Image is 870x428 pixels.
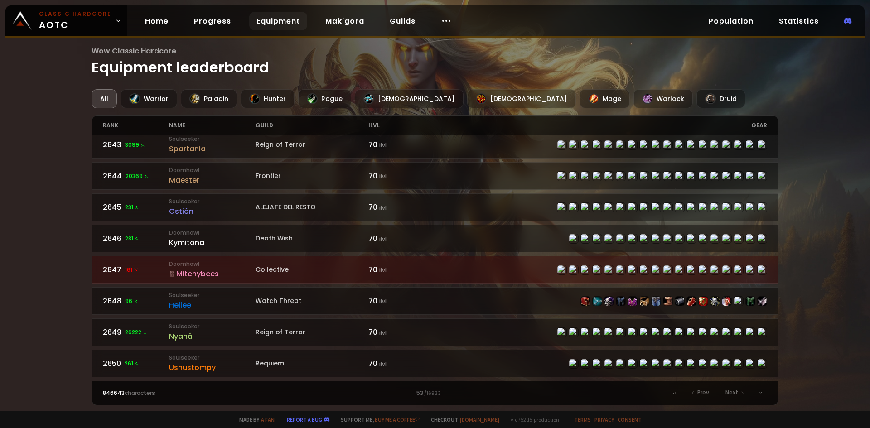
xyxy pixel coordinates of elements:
[169,322,256,331] small: Soulseeker
[138,12,176,30] a: Home
[103,202,169,213] div: 2645
[103,139,169,150] div: 2643
[125,141,145,149] span: 3099
[169,291,256,299] small: Soulseeker
[169,197,256,206] small: Soulseeker
[169,260,256,268] small: Doomhowl
[125,328,148,337] span: 26222
[425,416,499,423] span: Checkout
[663,297,672,306] img: item-15458
[725,389,738,397] span: Next
[633,89,693,108] div: Warlock
[39,10,111,18] small: Classic Hardcore
[368,327,435,338] div: 70
[92,225,779,252] a: 2646281 DoomhowlKymitonaDeath Wish70 ilvlitem-10041item-7722item-15812item-4334item-20642item-107...
[379,204,387,212] small: ilvl
[92,45,779,78] h1: Equipment leaderboard
[687,297,696,306] img: item-7724
[103,116,169,135] div: rank
[103,358,169,369] div: 2650
[249,12,307,30] a: Equipment
[467,89,576,108] div: [DEMOGRAPHIC_DATA]
[379,173,387,180] small: ilvl
[581,297,590,306] img: item-7720
[368,233,435,244] div: 70
[126,172,149,180] span: 20369
[379,360,387,368] small: ilvl
[5,5,127,36] a: Classic HardcoreAOTC
[379,298,387,305] small: ilvl
[256,202,368,212] div: ALEJATE DEL RESTO
[121,89,177,108] div: Warrior
[368,116,435,135] div: ilvl
[256,171,368,181] div: Frontier
[125,203,140,212] span: 231
[169,299,256,311] div: Hellee
[355,89,464,108] div: [DEMOGRAPHIC_DATA]
[125,266,139,274] span: 161
[574,416,591,423] a: Terms
[375,416,420,423] a: Buy me a coffee
[234,416,275,423] span: Made by
[379,266,387,274] small: ilvl
[92,350,779,377] a: 2650261 SoulseekerUshustompyRequiem70 ilvlitem-16900item-17109item-16902item-16897item-16903item-...
[256,265,368,274] div: Collective
[256,327,368,337] div: Reign of Terror
[382,12,423,30] a: Guilds
[618,416,642,423] a: Consent
[92,256,779,284] a: 2647161 DoomhowlMitchybeesCollective70 ilvlitem-16955item-19885item-18810item-2575item-19145item-...
[368,202,435,213] div: 70
[181,89,237,108] div: Paladin
[616,297,625,306] img: item-6134
[593,297,602,306] img: item-4430
[103,327,169,338] div: 2649
[710,297,720,306] img: item-3739
[460,416,499,423] a: [DOMAIN_NAME]
[368,358,435,369] div: 70
[269,389,601,397] div: 53
[103,295,169,307] div: 2648
[169,268,256,279] div: Mitchybees
[169,166,256,174] small: Doomhowl
[241,89,295,108] div: Hunter
[169,354,256,362] small: Soulseeker
[604,297,614,306] img: item-15698
[580,89,630,108] div: Mage
[318,12,372,30] a: Mak'gora
[169,135,256,143] small: Soulseeker
[701,12,761,30] a: Population
[505,416,559,423] span: v. d752d5 - production
[169,143,256,154] div: Spartania
[758,297,767,306] img: item-7717
[256,296,368,306] div: Watch Threat
[169,362,256,373] div: Ushustompy
[103,389,269,397] div: characters
[261,416,275,423] a: a fan
[368,264,435,275] div: 70
[772,12,826,30] a: Statistics
[368,295,435,307] div: 70
[379,235,387,243] small: ilvl
[368,139,435,150] div: 70
[699,297,708,306] img: item-10710
[256,359,368,368] div: Requiem
[92,131,779,159] a: 26433099 SoulseekerSpartaniaReign of Terror70 ilvlitem-12640item-18404item-12927item-4334item-198...
[298,89,351,108] div: Rogue
[103,170,169,182] div: 2644
[169,229,256,237] small: Doomhowl
[92,193,779,221] a: 2645231 SoulseekerOstiónALEJATE DEL RESTO70 ilvlitem-10504item-19426item-19849item-3427item-19682...
[594,416,614,423] a: Privacy
[697,389,709,397] span: Prev
[675,297,684,306] img: item-16794
[125,360,140,368] span: 261
[169,331,256,342] div: Nyanä
[746,297,755,306] img: item-7419
[169,206,256,217] div: Ostión
[169,174,256,186] div: Maester
[722,297,731,306] img: item-10725
[256,140,368,149] div: Reign of Terror
[696,89,745,108] div: Druid
[92,89,117,108] div: All
[125,297,139,305] span: 96
[335,416,420,423] span: Support me,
